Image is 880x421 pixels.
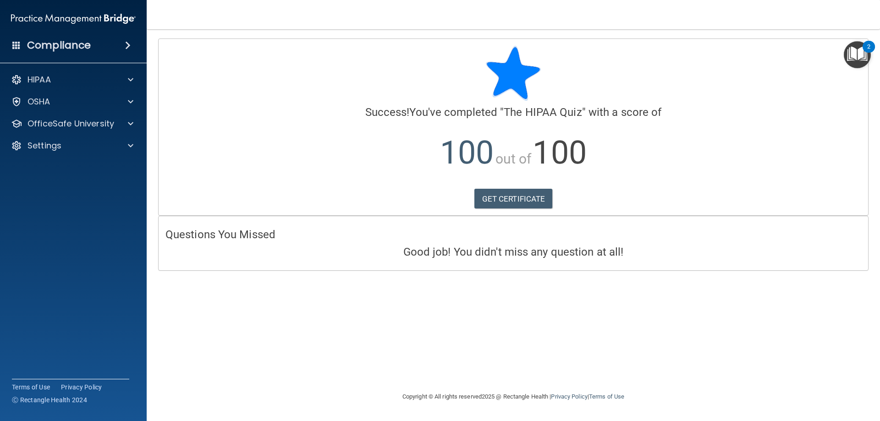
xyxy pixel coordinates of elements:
[551,393,587,400] a: Privacy Policy
[346,382,681,411] div: Copyright © All rights reserved 2025 @ Rectangle Health | |
[504,106,582,119] span: The HIPAA Quiz
[834,358,869,393] iframe: Drift Widget Chat Controller
[495,151,532,167] span: out of
[165,229,861,241] h4: Questions You Missed
[11,118,133,129] a: OfficeSafe University
[486,46,541,101] img: blue-star-rounded.9d042014.png
[27,39,91,52] h4: Compliance
[12,383,50,392] a: Terms of Use
[589,393,624,400] a: Terms of Use
[11,74,133,85] a: HIPAA
[165,106,861,118] h4: You've completed " " with a score of
[27,140,61,151] p: Settings
[440,134,494,171] span: 100
[165,246,861,258] h4: Good job! You didn't miss any question at all!
[11,10,136,28] img: PMB logo
[11,96,133,107] a: OSHA
[27,96,50,107] p: OSHA
[12,395,87,405] span: Ⓒ Rectangle Health 2024
[474,189,553,209] a: GET CERTIFICATE
[11,140,133,151] a: Settings
[867,47,870,59] div: 2
[61,383,102,392] a: Privacy Policy
[365,106,410,119] span: Success!
[533,134,586,171] span: 100
[27,118,114,129] p: OfficeSafe University
[844,41,871,68] button: Open Resource Center, 2 new notifications
[27,74,51,85] p: HIPAA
